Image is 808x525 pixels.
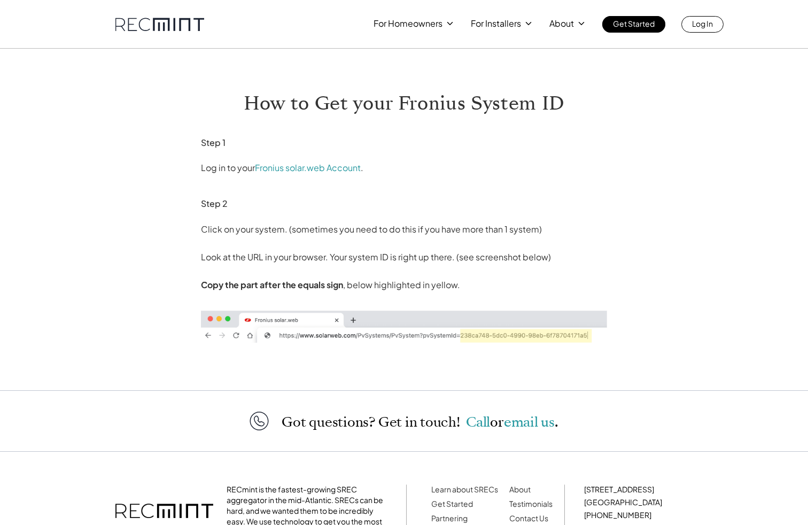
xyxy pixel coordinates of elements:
a: Partnering [431,513,468,523]
p: Click on your system. (sometimes you need to do this if you have more than 1 system) [201,221,607,238]
p: About [549,16,574,31]
span: . [555,413,558,431]
p: Look at the URL in your browser. Your system ID is right up there. (see screenshot below) [201,249,607,266]
h3: Step 2 [201,198,607,210]
p: [GEOGRAPHIC_DATA] [584,497,693,507]
a: Get Started [602,16,665,33]
p: Log In [692,16,713,31]
span: or [490,413,504,431]
a: Get Started [431,499,473,508]
p: For Installers [471,16,521,31]
h3: Step 1 [201,137,607,149]
p: [STREET_ADDRESS] [584,484,693,495]
a: Learn about SRECs [431,484,498,494]
h1: How to Get your Fronius System ID [201,91,607,115]
p: For Homeowners [374,16,442,31]
a: Fronius solar.web Account [255,162,361,173]
strong: Copy the part after the equals sign [201,279,343,290]
a: Testimonials [509,499,553,508]
p: Get Started [613,16,655,31]
a: Contact Us [509,513,548,523]
a: Log In [681,16,724,33]
p: Got questions? Get in touch! [282,415,558,429]
a: About [509,484,531,494]
a: Call [466,413,490,431]
p: Log in to your . [201,159,607,176]
p: , below highlighted in yellow. [201,276,607,294]
p: [PHONE_NUMBER] [584,509,693,520]
a: email us [504,413,555,431]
